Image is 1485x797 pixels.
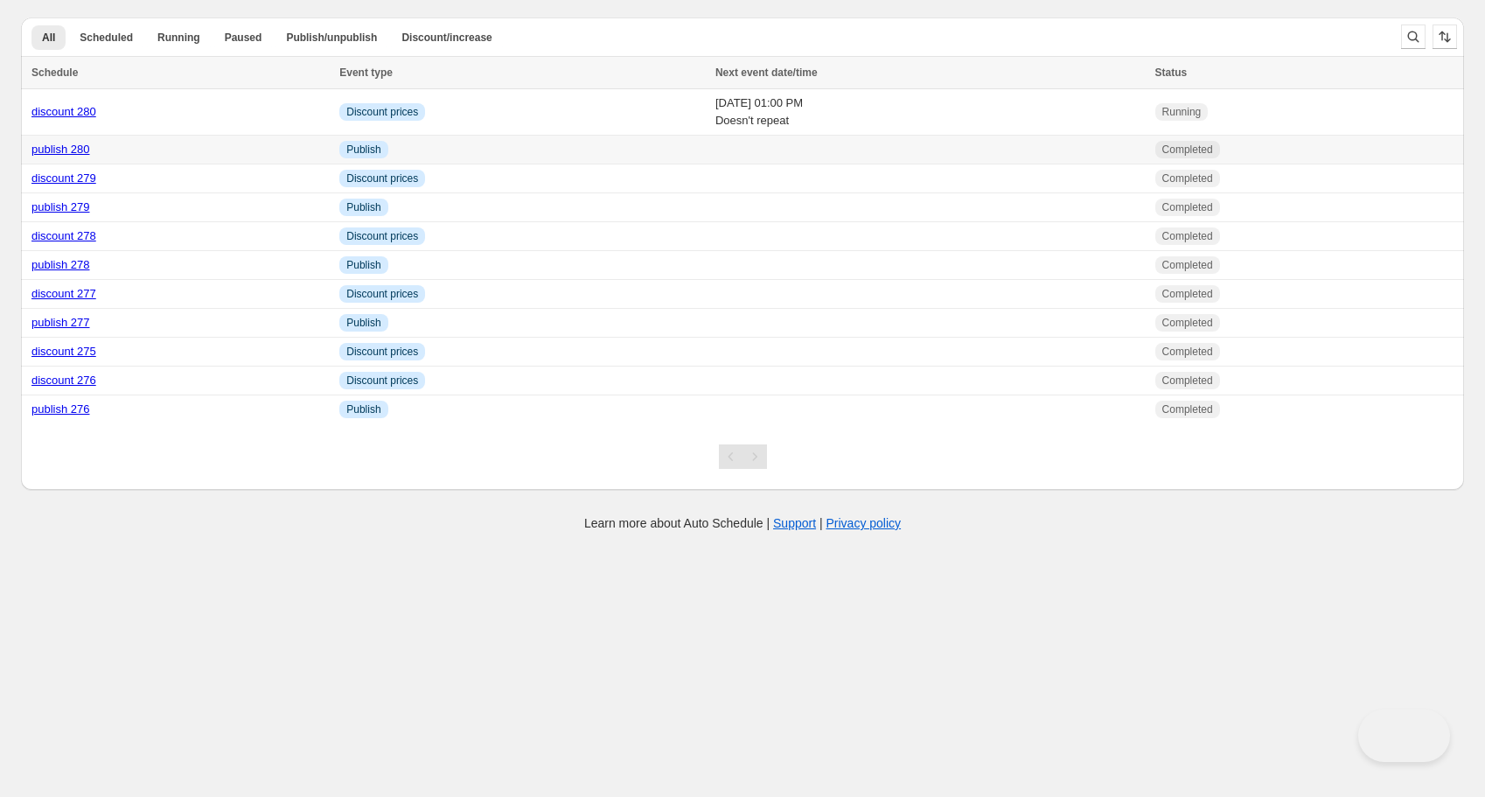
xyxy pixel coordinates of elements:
span: Publish [346,143,380,157]
span: Completed [1162,171,1213,185]
span: Next event date/time [715,66,818,79]
span: Running [157,31,200,45]
td: [DATE] 01:00 PM Doesn't repeat [710,89,1150,136]
button: Sort the results [1433,24,1457,49]
span: Discount prices [346,229,418,243]
span: Publish [346,402,380,416]
span: Status [1155,66,1188,79]
iframe: Toggle Customer Support [1358,710,1450,762]
p: Learn more about Auto Schedule | | [584,514,901,532]
span: Scheduled [80,31,133,45]
span: Publish [346,316,380,330]
a: discount 276 [31,374,96,387]
span: Event type [339,66,393,79]
span: Running [1162,105,1202,119]
a: discount 277 [31,287,96,300]
span: Completed [1162,200,1213,214]
span: Discount/increase [401,31,492,45]
span: Completed [1162,229,1213,243]
span: Completed [1162,402,1213,416]
a: Support [773,516,816,530]
a: discount 278 [31,229,96,242]
a: discount 275 [31,345,96,358]
span: Discount prices [346,171,418,185]
span: Completed [1162,143,1213,157]
span: Completed [1162,258,1213,272]
a: publish 277 [31,316,90,329]
span: Publish [346,258,380,272]
span: Completed [1162,345,1213,359]
span: Publish [346,200,380,214]
span: Discount prices [346,374,418,388]
span: Paused [225,31,262,45]
span: Completed [1162,316,1213,330]
a: publish 279 [31,200,90,213]
a: publish 280 [31,143,90,156]
a: Privacy policy [826,516,902,530]
button: Search and filter results [1401,24,1426,49]
a: discount 279 [31,171,96,185]
nav: Pagination [719,444,767,469]
span: Completed [1162,374,1213,388]
a: publish 278 [31,258,90,271]
span: All [42,31,55,45]
span: Discount prices [346,105,418,119]
span: Publish/unpublish [286,31,377,45]
span: Completed [1162,287,1213,301]
a: discount 280 [31,105,96,118]
span: Schedule [31,66,78,79]
span: Discount prices [346,287,418,301]
a: publish 276 [31,402,90,416]
span: Discount prices [346,345,418,359]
